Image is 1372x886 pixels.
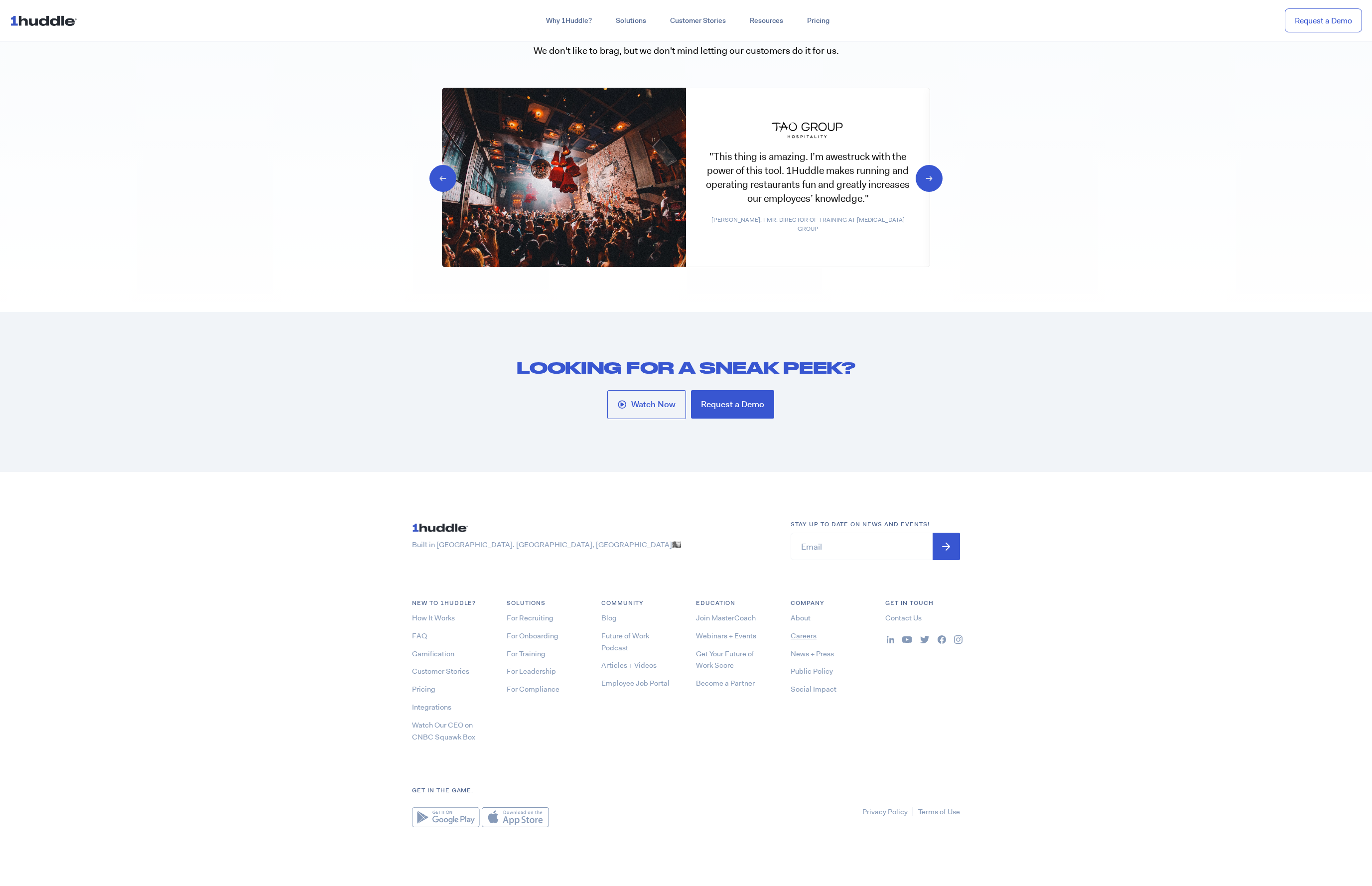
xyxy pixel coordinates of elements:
a: Articles + Videos [601,660,657,670]
h6: COMMUNITY [601,598,676,608]
a: For Onboarding [507,631,558,641]
h6: Stay up to date on news and events! [791,520,960,529]
h6: COMPANY [791,598,865,608]
a: For Training [507,649,546,659]
h6: Education [696,598,771,608]
a: Social Impact [791,684,836,694]
img: Google Play Store [412,807,480,827]
a: News + Press [791,649,834,659]
img: ... [10,11,81,30]
img: Apple App Store [482,807,549,827]
input: Email [791,533,960,560]
p: We don't like to brag, but we don't mind letting our customers do it for us. [442,44,930,58]
a: Blog [601,613,617,623]
span: Watch Now [631,400,676,409]
a: Careers [791,631,817,641]
a: Gamification [412,649,454,659]
input: Submit [933,533,960,560]
a: Request a Demo [1285,8,1362,33]
a: Customer Stories [412,666,469,676]
a: Solutions [604,12,658,30]
img: ... [902,636,912,643]
p: Built in [GEOGRAPHIC_DATA]. [GEOGRAPHIC_DATA], [GEOGRAPHIC_DATA] [412,540,771,550]
a: Future of Work Podcast [601,631,649,653]
a: Why 1Huddle? [534,12,604,30]
a: For Recruiting [507,613,553,623]
h6: NEW TO 1HUDDLE? [412,598,487,608]
a: Pricing [412,684,435,694]
img: ... [920,636,930,643]
span: 🇺🇸 [672,540,682,550]
span: Request a Demo [701,400,764,409]
a: Join MasterCoach [696,613,756,623]
a: Contact Us [885,613,922,623]
a: Become a Partner [696,678,755,688]
a: Integrations [412,702,451,712]
div: "This thing is amazing. I’m awestruck with the power of this tool. 1Huddle makes running and oper... [706,121,910,205]
a: Privacy Policy [862,807,908,817]
a: Get Your Future of Work Score [696,649,754,671]
a: Employee Job Portal [601,678,670,688]
a: FAQ [412,631,427,641]
span: [PERSON_NAME], Fmr. Director of Training at [MEDICAL_DATA] Group [706,215,910,233]
a: How It Works [412,613,455,623]
img: ... [954,635,962,644]
img: ... [412,520,472,536]
h6: Get in Touch [885,598,960,608]
a: Watch Now [607,390,686,419]
a: Pricing [795,12,841,30]
img: ... [887,636,894,643]
h6: Get in the game. [412,786,960,795]
a: For Leadership [507,666,556,676]
a: Terms of Use [918,807,960,817]
a: Request a Demo [691,390,774,419]
img: ... [938,635,946,644]
a: About [791,613,811,623]
a: Public Policy [791,666,833,676]
a: Resources [738,12,795,30]
img: TAO-Group.png [771,121,845,140]
h6: Solutions [507,598,581,608]
a: Webinars + Events [696,631,756,641]
a: Watch Our CEO on CNBC Squawk Box [412,720,475,742]
a: Customer Stories [658,12,738,30]
img: Tony Daddabbo, Fmr. Director of Training at Tao Group [442,88,686,267]
a: For Compliance [507,684,559,694]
